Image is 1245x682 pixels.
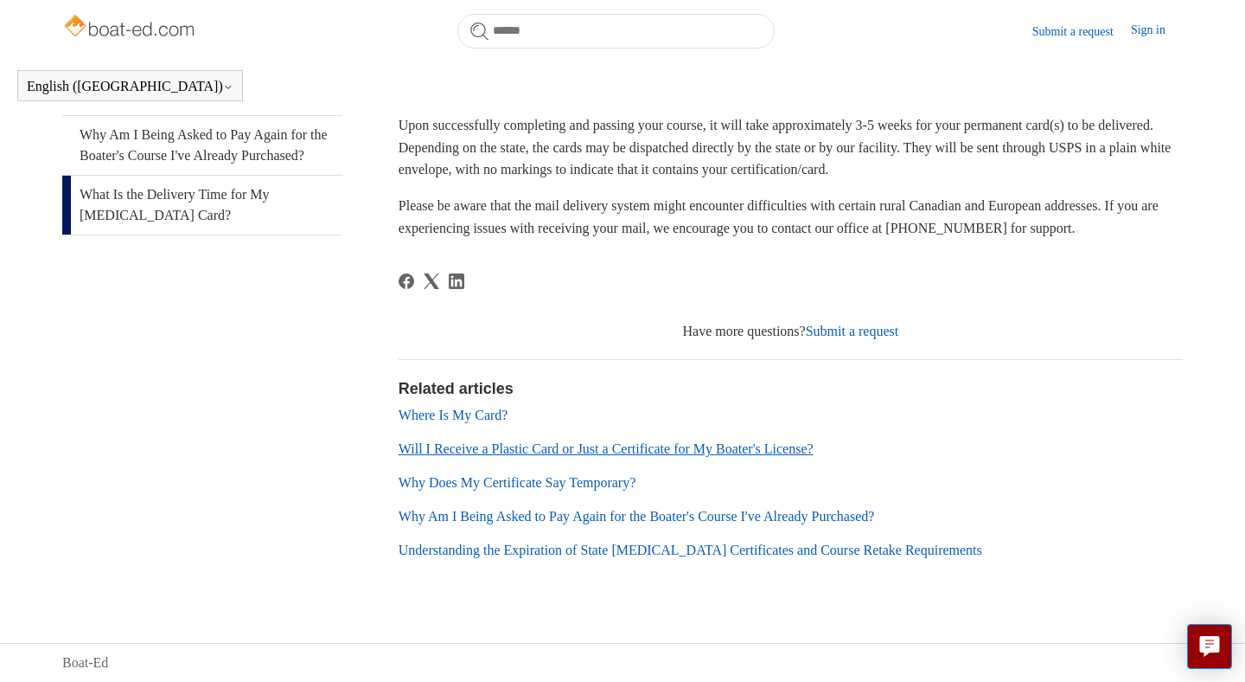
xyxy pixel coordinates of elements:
a: X Corp [424,273,439,289]
button: English ([GEOGRAPHIC_DATA]) [27,79,233,94]
h2: Related articles [399,377,1183,401]
p: Please be aware that the mail delivery system might encounter difficulties with certain rural Can... [399,195,1183,239]
a: Will I Receive a Plastic Card or Just a Certificate for My Boater's License? [399,441,814,456]
a: What Is the Delivery Time for My [MEDICAL_DATA] Card? [62,176,342,235]
a: Why Am I Being Asked to Pay Again for the Boater's Course I've Already Purchased? [62,116,342,175]
a: Boat-Ed [62,653,108,673]
svg: Share this page on LinkedIn [449,273,464,289]
input: Search [457,14,775,48]
a: Submit a request [1032,23,1131,41]
button: Live chat [1187,624,1232,669]
svg: Share this page on Facebook [399,273,414,289]
a: LinkedIn [449,273,464,289]
a: Why Does My Certificate Say Temporary? [399,475,636,490]
a: Submit a request [806,324,899,338]
div: Have more questions? [399,321,1183,342]
a: Facebook [399,273,414,289]
a: Why Am I Being Asked to Pay Again for the Boater's Course I've Already Purchased? [399,509,875,524]
a: Understanding the Expiration of State [MEDICAL_DATA] Certificates and Course Retake Requirements [399,543,982,557]
svg: Share this page on X Corp [424,273,439,289]
a: Sign in [1131,21,1183,42]
a: Where Is My Card? [399,408,508,422]
p: Upon successfully completing and passing your course, it will take approximately 3-5 weeks for yo... [399,114,1183,181]
img: Boat-Ed Help Center home page [62,10,200,45]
